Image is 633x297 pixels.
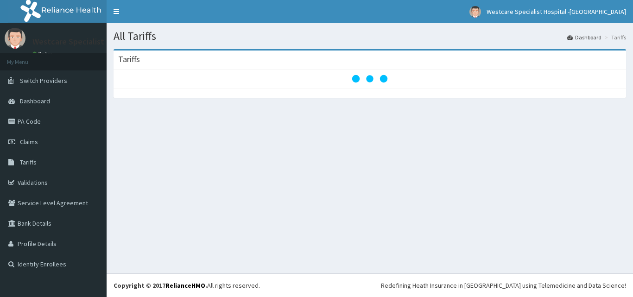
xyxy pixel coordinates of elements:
[20,138,38,146] span: Claims
[118,55,140,63] h3: Tariffs
[469,6,481,18] img: User Image
[602,33,626,41] li: Tariffs
[32,51,55,57] a: Online
[165,281,205,290] a: RelianceHMO
[32,38,218,46] p: Westcare Specialist Hospital -[GEOGRAPHIC_DATA]
[381,281,626,290] div: Redefining Heath Insurance in [GEOGRAPHIC_DATA] using Telemedicine and Data Science!
[107,273,633,297] footer: All rights reserved.
[20,158,37,166] span: Tariffs
[20,97,50,105] span: Dashboard
[351,60,388,97] svg: audio-loading
[114,30,626,42] h1: All Tariffs
[5,28,25,49] img: User Image
[20,76,67,85] span: Switch Providers
[487,7,626,16] span: Westcare Specialist Hospital -[GEOGRAPHIC_DATA]
[567,33,601,41] a: Dashboard
[114,281,207,290] strong: Copyright © 2017 .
